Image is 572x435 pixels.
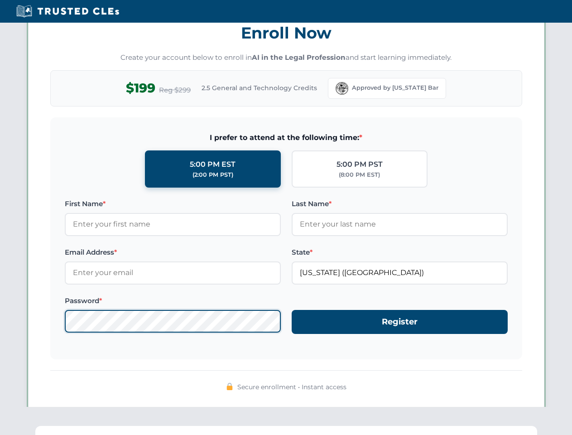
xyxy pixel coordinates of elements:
[237,382,346,392] span: Secure enrollment • Instant access
[65,261,281,284] input: Enter your email
[14,5,122,18] img: Trusted CLEs
[202,83,317,93] span: 2.5 General and Technology Credits
[65,295,281,306] label: Password
[126,78,155,98] span: $199
[336,82,348,95] img: Florida Bar
[50,53,522,63] p: Create your account below to enroll in and start learning immediately.
[192,170,233,179] div: (2:00 PM PST)
[65,198,281,209] label: First Name
[292,261,508,284] input: Florida (FL)
[292,198,508,209] label: Last Name
[352,83,438,92] span: Approved by [US_STATE] Bar
[226,383,233,390] img: 🔒
[159,85,191,96] span: Reg $299
[50,19,522,47] h3: Enroll Now
[336,159,383,170] div: 5:00 PM PST
[252,53,346,62] strong: AI in the Legal Profession
[65,132,508,144] span: I prefer to attend at the following time:
[292,213,508,236] input: Enter your last name
[190,159,236,170] div: 5:00 PM EST
[292,247,508,258] label: State
[339,170,380,179] div: (8:00 PM EST)
[292,310,508,334] button: Register
[65,247,281,258] label: Email Address
[65,213,281,236] input: Enter your first name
